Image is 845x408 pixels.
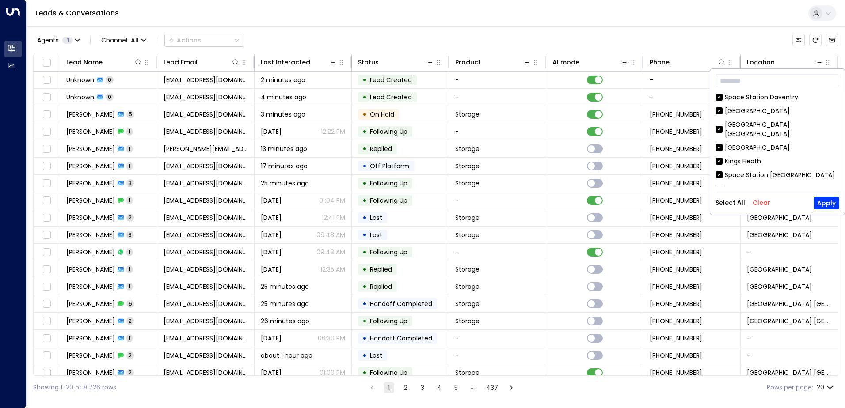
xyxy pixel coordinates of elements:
span: kelvinpickering@yahoo.com [164,351,248,360]
button: Archived Leads [826,34,838,46]
span: Toggle select row [41,367,52,378]
td: - [449,123,546,140]
span: 2 [126,369,134,376]
span: Toggle select row [41,109,52,120]
span: Toggle select row [41,230,52,241]
span: Storage [455,144,480,153]
span: Lead Created [370,76,412,84]
div: Product [455,57,532,68]
div: Location [747,57,775,68]
span: mrssturch18@yahoo.com [164,230,248,239]
span: Adrian Bowen [66,110,115,119]
div: 20 [817,381,835,394]
span: 0 [106,93,114,101]
span: Storage [455,317,480,325]
div: Space Station Daventry [725,93,798,102]
span: Space Station Shrewsbury [747,368,832,377]
span: penelopemartin@me.com [164,299,248,308]
button: Clear [753,199,770,206]
span: +447805886683 [650,368,702,377]
button: Go to page 4 [434,382,445,393]
span: Space Station Stirchley [747,230,812,239]
span: Zarha Ali [66,282,115,291]
span: Following Up [370,127,407,136]
span: Following Up [370,196,407,205]
span: 0 [106,76,114,83]
div: • [362,141,367,156]
span: Penelope Martin [66,317,115,325]
span: Space Station Kilburn [747,317,832,325]
button: Agents1 [33,34,83,46]
span: Toggle select row [41,247,52,258]
span: +447897726853 [650,265,702,274]
div: Actions [168,36,201,44]
span: about 1 hour ago [261,351,312,360]
span: Aug 18, 2025 [261,368,282,377]
div: • [362,107,367,122]
button: Actions [164,34,244,47]
span: Following Up [370,317,407,325]
span: +447897726853 [650,230,702,239]
span: Leanne Sturch [66,265,115,274]
span: Storage [455,265,480,274]
span: Toggle select row [41,126,52,137]
span: Storage [455,299,480,308]
span: Replied [370,282,392,291]
td: - [741,347,838,364]
div: • [362,193,367,208]
div: • [362,331,367,346]
div: [GEOGRAPHIC_DATA] [GEOGRAPHIC_DATA] [716,120,839,139]
span: a.bowen119@btinternet.com [164,110,248,119]
span: Toggle select row [41,161,52,172]
div: [GEOGRAPHIC_DATA] [716,106,839,116]
span: Following Up [370,368,407,377]
div: Lead Email [164,57,240,68]
span: Handoff Completed [370,299,432,308]
span: Adrian Bowen [66,127,115,136]
span: +447793204737 [650,299,702,308]
div: Kings Heath [716,157,839,166]
span: Toggle select row [41,264,52,275]
div: Lead Email [164,57,198,68]
span: 1 [126,248,133,256]
span: +447840181943 [650,110,702,119]
button: Go to next page [506,382,517,393]
span: Toggle select row [41,75,52,86]
span: mrssturch18@yahoo.com [164,179,248,188]
span: Storage [455,213,480,222]
div: • [362,296,367,311]
div: Button group with a nested menu [164,34,244,47]
p: 09:48 AM [316,248,345,257]
span: 1 [126,162,133,170]
span: 25 minutes ago [261,299,309,308]
p: 12:41 PM [322,213,345,222]
div: Space Station Solihield [725,184,795,193]
td: - [449,330,546,347]
span: 13 minutes ago [261,144,307,153]
div: Location [747,57,824,68]
td: - [741,244,838,261]
div: • [362,159,367,174]
p: 01:04 PM [319,196,345,205]
span: 17 minutes ago [261,162,308,170]
span: Storage [455,230,480,239]
span: +447897726853 [650,179,702,188]
span: Storage [455,110,480,119]
span: Yesterday [261,334,282,343]
div: Space Station Solihield [716,184,839,193]
span: Handoff Completed [370,334,432,343]
span: Aug 18, 2025 [261,196,282,205]
span: Toggle select row [41,298,52,310]
span: Storage [455,179,480,188]
span: Channel: [98,34,150,46]
div: Last Interacted [261,57,337,68]
button: page 1 [384,382,394,393]
span: +447897726853 [650,213,702,222]
span: mrssturch18@yahoo.com [164,248,248,257]
span: 25 minutes ago [261,282,309,291]
p: 01:00 PM [320,368,345,377]
td: - [449,347,546,364]
div: Lead Name [66,57,103,68]
span: Jul 26, 2025 [261,213,282,222]
span: Jul 11, 2025 [261,230,282,239]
